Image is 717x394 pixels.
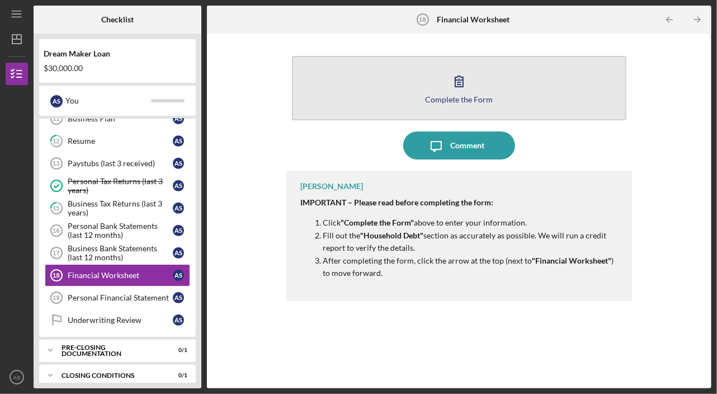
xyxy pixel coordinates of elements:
[68,137,173,146] div: Resume
[53,250,59,256] tspan: 17
[45,264,190,287] a: 18Financial WorksheetAS
[53,205,60,212] tspan: 15
[53,272,59,279] tspan: 18
[53,294,59,301] tspan: 19
[425,95,493,104] div: Complete the Form
[65,91,151,110] div: You
[173,270,184,281] div: A S
[173,203,184,214] div: A S
[167,372,187,379] div: 0 / 1
[68,293,173,302] div: Personal Financial Statement
[44,49,191,58] div: Dream Maker Loan
[6,366,28,388] button: AS
[292,56,626,120] button: Complete the Form
[62,344,159,357] div: Pre-Closing Documentation
[45,309,190,331] a: Underwriting ReviewAS
[173,135,184,147] div: A S
[45,242,190,264] a: 17Business Bank Statements (last 12 months)AS
[45,197,190,219] a: 15Business Tax Returns (last 3 years)AS
[68,159,173,168] div: Paystubs (last 3 received)
[173,113,184,124] div: A S
[68,177,173,195] div: Personal Tax Returns (last 3 years)
[173,225,184,236] div: A S
[419,16,426,23] tspan: 18
[62,372,159,379] div: Closing Conditions
[437,15,510,24] b: Financial Worksheet
[68,271,173,280] div: Financial Worksheet
[173,247,184,259] div: A S
[45,175,190,197] a: Personal Tax Returns (last 3 years)AS
[300,198,493,207] strong: IMPORTANT – Please read before completing the form:
[68,316,173,325] div: Underwriting Review
[101,15,134,24] b: Checklist
[323,255,620,280] p: After completing the form, click the arrow at the top (next to ) to move forward.
[360,231,423,240] strong: "Household Debt"
[68,222,173,240] div: Personal Bank Statements (last 12 months)
[53,138,60,145] tspan: 12
[45,287,190,309] a: 19Personal Financial StatementAS
[53,115,59,122] tspan: 11
[173,158,184,169] div: A S
[45,152,190,175] a: 13Paystubs (last 3 received)AS
[167,347,187,354] div: 0 / 1
[53,160,59,167] tspan: 13
[53,227,59,234] tspan: 16
[45,130,190,152] a: 12ResumeAS
[68,244,173,262] div: Business Bank Statements (last 12 months)
[50,95,63,107] div: A S
[173,292,184,303] div: A S
[45,107,190,130] a: 11Business PlanAS
[300,182,363,191] div: [PERSON_NAME]
[323,229,620,255] p: Fill out the section as accurately as possible. We will run a credit report to verify the details.
[44,64,191,73] div: $30,000.00
[323,217,620,229] p: Click above to enter your information.
[68,199,173,217] div: Business Tax Returns (last 3 years)
[45,219,190,242] a: 16Personal Bank Statements (last 12 months)AS
[532,256,611,265] strong: "Financial Worksheet"
[450,132,484,160] div: Comment
[68,114,173,123] div: Business Plan
[173,315,184,326] div: A S
[173,180,184,191] div: A S
[341,218,414,227] strong: "Complete the Form"
[13,374,21,381] text: AS
[403,132,515,160] button: Comment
